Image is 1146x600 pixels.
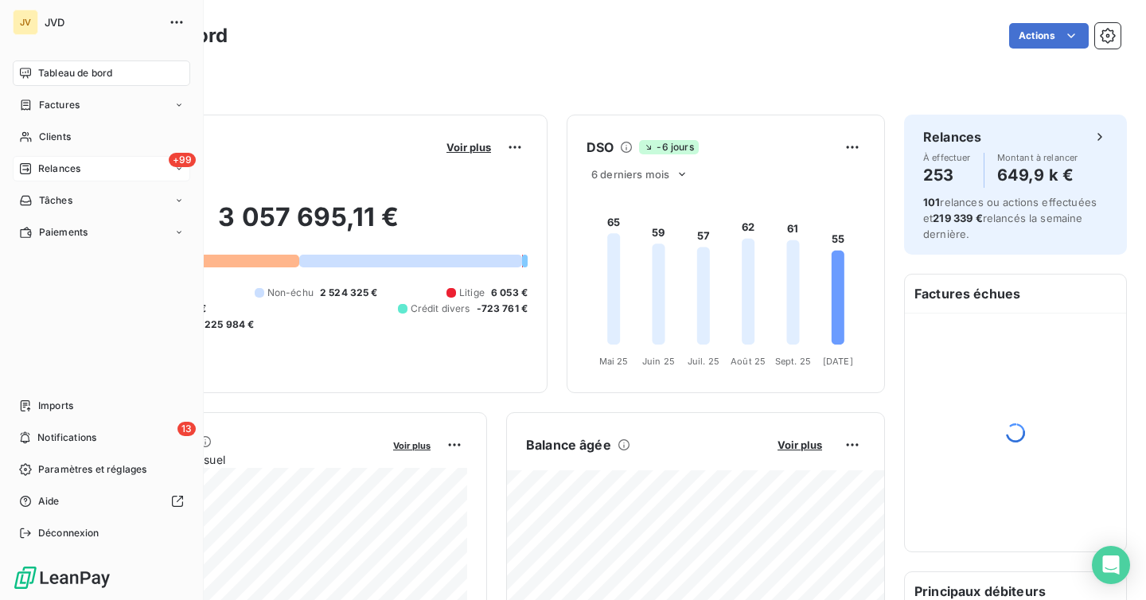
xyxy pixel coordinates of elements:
[923,153,971,162] span: À effectuer
[1009,23,1089,49] button: Actions
[997,162,1078,188] h4: 649,9 k €
[45,16,159,29] span: JVD
[13,10,38,35] div: JV
[591,168,669,181] span: 6 derniers mois
[459,286,485,300] span: Litige
[997,153,1078,162] span: Montant à relancer
[13,565,111,590] img: Logo LeanPay
[477,302,528,316] span: -723 761 €
[411,302,470,316] span: Crédit divers
[200,318,255,332] span: -225 984 €
[1092,546,1130,584] div: Open Intercom Messenger
[775,356,811,367] tspan: Sept. 25
[731,356,766,367] tspan: Août 25
[177,422,196,436] span: 13
[39,193,72,208] span: Tâches
[13,489,190,514] a: Aide
[38,494,60,508] span: Aide
[923,196,1097,240] span: relances ou actions effectuées et relancés la semaine dernière.
[38,462,146,477] span: Paramètres et réglages
[37,431,96,445] span: Notifications
[38,399,73,413] span: Imports
[393,440,431,451] span: Voir plus
[39,130,71,144] span: Clients
[923,127,981,146] h6: Relances
[639,140,698,154] span: -6 jours
[823,356,853,367] tspan: [DATE]
[442,140,496,154] button: Voir plus
[905,275,1126,313] h6: Factures échues
[446,141,491,154] span: Voir plus
[923,162,971,188] h4: 253
[169,153,196,167] span: +99
[778,438,822,451] span: Voir plus
[39,225,88,240] span: Paiements
[90,451,382,468] span: Chiffre d'affaires mensuel
[923,196,940,208] span: 101
[599,356,629,367] tspan: Mai 25
[38,66,112,80] span: Tableau de bord
[526,435,611,454] h6: Balance âgée
[320,286,378,300] span: 2 524 325 €
[642,356,675,367] tspan: Juin 25
[267,286,314,300] span: Non-échu
[90,201,528,249] h2: 3 057 695,11 €
[491,286,528,300] span: 6 053 €
[933,212,982,224] span: 219 339 €
[688,356,719,367] tspan: Juil. 25
[388,438,435,452] button: Voir plus
[587,138,614,157] h6: DSO
[38,162,80,176] span: Relances
[773,438,827,452] button: Voir plus
[38,526,99,540] span: Déconnexion
[39,98,80,112] span: Factures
